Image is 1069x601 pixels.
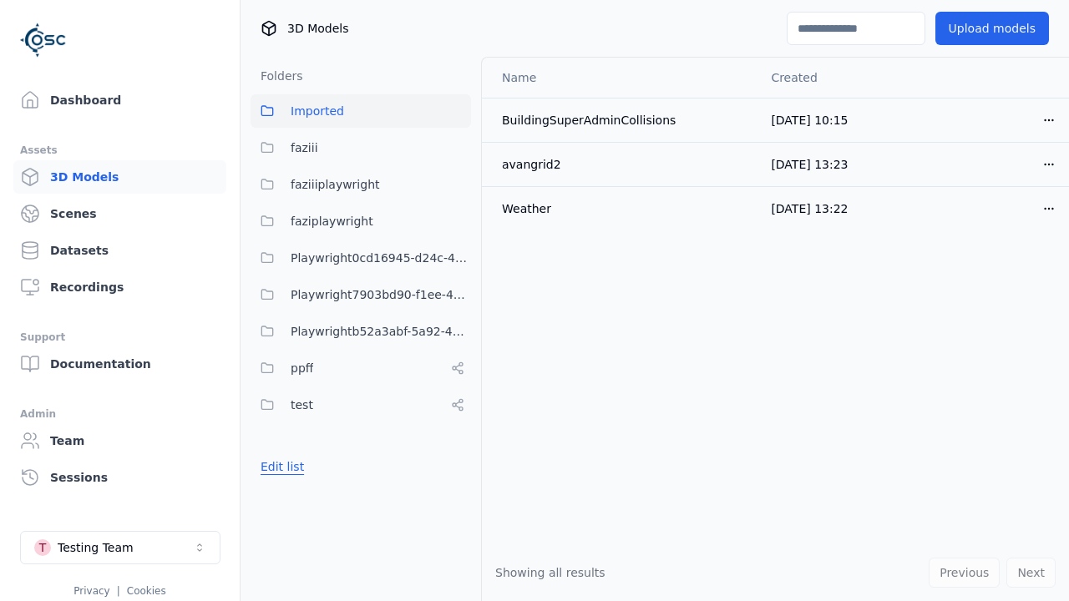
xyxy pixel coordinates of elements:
div: avangrid2 [502,156,744,173]
span: Showing all results [495,566,605,579]
div: T [34,539,51,556]
span: test [291,395,313,415]
a: Sessions [13,461,226,494]
span: Playwright0cd16945-d24c-45f9-a8ba-c74193e3fd84 [291,248,471,268]
span: ppff [291,358,313,378]
span: 3D Models [287,20,348,37]
button: faziplaywright [251,205,471,238]
div: BuildingSuperAdminCollisions [502,112,744,129]
button: Playwright7903bd90-f1ee-40e5-8689-7a943bbd43ef [251,278,471,311]
button: faziii [251,131,471,164]
span: faziii [291,138,318,158]
span: Imported [291,101,344,121]
div: Admin [20,404,220,424]
a: Dashboard [13,83,226,117]
div: Support [20,327,220,347]
th: Name [482,58,757,98]
button: ppff [251,351,471,385]
span: Playwright7903bd90-f1ee-40e5-8689-7a943bbd43ef [291,285,471,305]
div: Assets [20,140,220,160]
span: | [117,585,120,597]
th: Created [757,58,914,98]
a: Scenes [13,197,226,230]
span: faziplaywright [291,211,373,231]
a: Recordings [13,270,226,304]
a: Cookies [127,585,166,597]
span: faziiiplaywright [291,174,380,194]
a: 3D Models [13,160,226,194]
a: Datasets [13,234,226,267]
button: Playwright0cd16945-d24c-45f9-a8ba-c74193e3fd84 [251,241,471,275]
button: Playwrightb52a3abf-5a92-4e73-bdee-8abaa919fe00 [251,315,471,348]
a: Documentation [13,347,226,381]
button: test [251,388,471,422]
button: faziiiplaywright [251,168,471,201]
a: Privacy [73,585,109,597]
div: Weather [502,200,744,217]
span: Playwrightb52a3abf-5a92-4e73-bdee-8abaa919fe00 [291,321,471,341]
div: Testing Team [58,539,134,556]
span: [DATE] 13:23 [771,158,848,171]
a: Team [13,424,226,457]
button: Imported [251,94,471,128]
button: Edit list [251,452,314,482]
h3: Folders [251,68,303,84]
button: Upload models [935,12,1049,45]
img: Logo [20,17,67,63]
button: Select a workspace [20,531,220,564]
span: [DATE] 13:22 [771,202,848,215]
span: [DATE] 10:15 [771,114,848,127]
